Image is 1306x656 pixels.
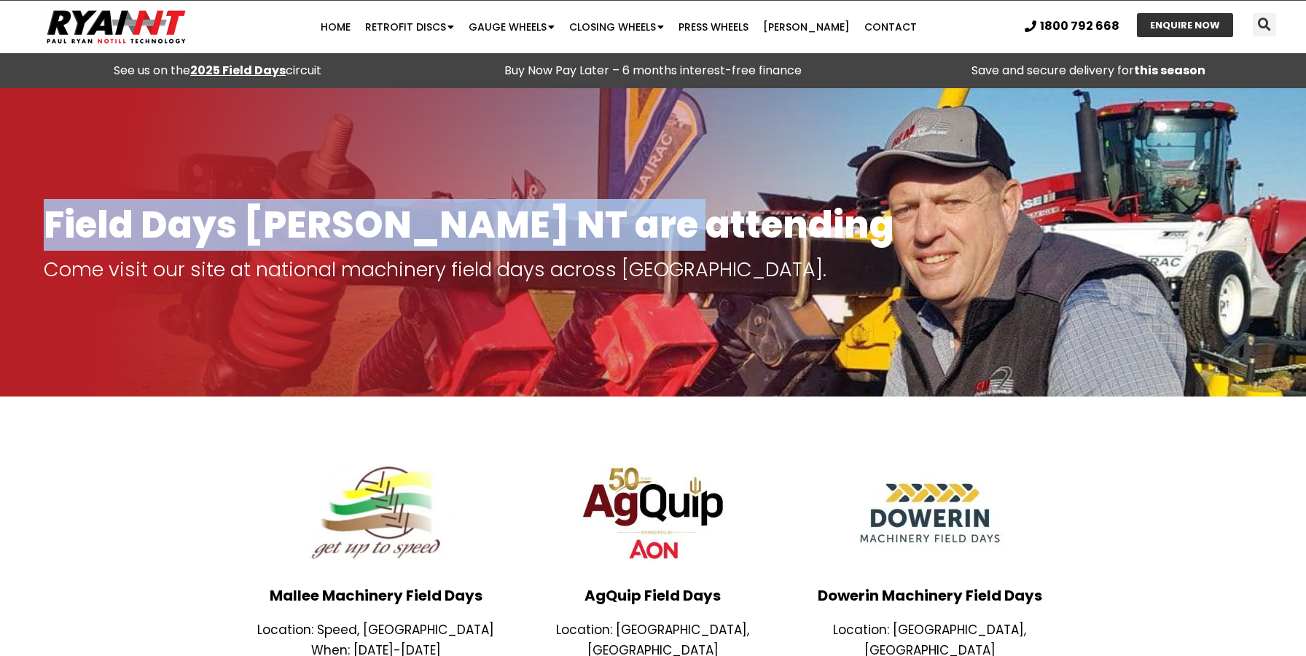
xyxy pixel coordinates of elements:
[522,586,784,605] h3: AgQuip Field Days
[799,586,1061,605] h3: Dowerin Machinery Field Days
[1025,20,1119,32] a: 1800 792 668
[254,12,985,42] nav: Menu
[44,205,1262,245] h1: Field Days [PERSON_NAME] NT are attending
[303,455,449,571] img: Mallee Field Days Logo
[442,60,863,81] p: Buy Now Pay Later – 6 months interest-free finance
[461,12,562,42] a: Gauge Wheels
[245,586,507,605] h3: Mallee Machinery Field Days
[580,455,726,571] img: AgQuip Logo
[1134,62,1205,79] strong: this season
[756,12,857,42] a: [PERSON_NAME]
[1137,13,1233,37] a: ENQUIRE NOW
[313,12,358,42] a: Home
[671,12,756,42] a: Press Wheels
[44,4,189,50] img: Ryan NT logo
[878,60,1299,81] p: Save and secure delivery for
[44,259,1262,280] p: Come visit our site at national machinery field days across [GEOGRAPHIC_DATA].
[358,12,461,42] a: Retrofit Discs
[857,455,1003,571] img: Dowerin Field Days Logo
[562,12,671,42] a: Closing Wheels
[857,12,924,42] a: Contact
[1253,13,1276,36] div: Search
[190,62,286,79] a: 2025 Field Days
[7,60,428,81] div: See us on the circuit
[1040,20,1119,32] span: 1800 792 668
[1150,20,1220,30] span: ENQUIRE NOW
[245,620,507,640] p: Location: Speed, [GEOGRAPHIC_DATA]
